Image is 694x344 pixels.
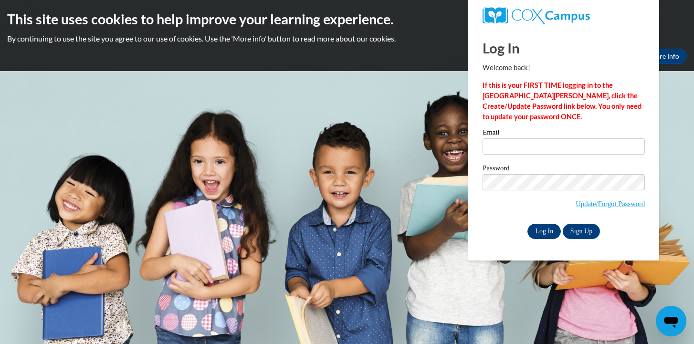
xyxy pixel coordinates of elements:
[656,306,686,336] iframe: Button to launch messaging window
[483,165,645,174] label: Password
[483,7,645,24] a: COX Campus
[483,63,645,73] p: Welcome back!
[483,38,645,58] h1: Log In
[563,224,600,239] a: Sign Up
[483,129,645,138] label: Email
[642,49,687,64] a: More Info
[483,81,641,121] strong: If this is your FIRST TIME logging in to the [GEOGRAPHIC_DATA][PERSON_NAME], click the Create/Upd...
[7,33,687,44] p: By continuing to use the site you agree to our use of cookies. Use the ‘More info’ button to read...
[527,224,561,239] input: Log In
[483,7,589,24] img: COX Campus
[576,200,645,208] a: Update/Forgot Password
[7,10,687,29] h2: This site uses cookies to help improve your learning experience.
